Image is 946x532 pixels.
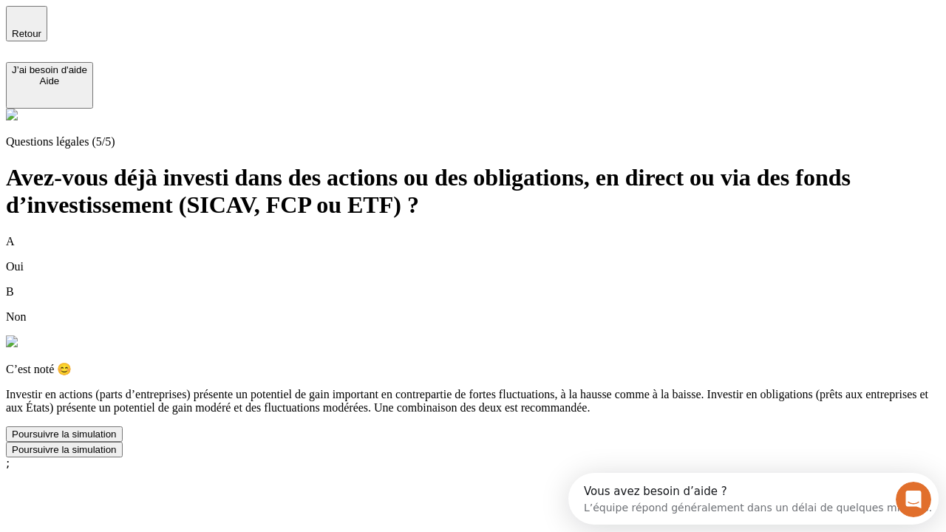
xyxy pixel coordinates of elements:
p: Non [6,310,940,324]
div: Poursuivre la simulation [12,429,117,440]
p: A [6,235,940,248]
p: C’est noté 😊 [6,362,940,376]
iframe: Intercom live chat [896,482,931,517]
span: Retour [12,28,41,39]
p: Questions légales (5/5) [6,135,940,149]
div: L’équipe répond généralement dans un délai de quelques minutes. [16,24,364,40]
div: Vous avez besoin d’aide ? [16,13,364,24]
img: alexis.png [6,335,18,347]
div: Poursuivre la simulation [12,444,117,455]
p: Oui [6,260,940,273]
img: alexis.png [6,109,18,120]
button: Poursuivre la simulation [6,426,123,442]
button: J’ai besoin d'aideAide [6,62,93,109]
iframe: Intercom live chat discovery launcher [568,473,939,525]
div: Aide [12,75,87,86]
div: J’ai besoin d'aide [12,64,87,75]
p: Investir en actions (parts d’entreprises) présente un potentiel de gain important en contrepartie... [6,388,940,415]
button: Retour [6,6,47,41]
button: Poursuivre la simulation [6,442,123,457]
h1: Avez-vous déjà investi dans des actions ou des obligations, en direct ou via des fonds d’investis... [6,164,940,219]
div: Ouvrir le Messenger Intercom [6,6,407,47]
p: B [6,285,940,299]
div: ; [6,457,940,469]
